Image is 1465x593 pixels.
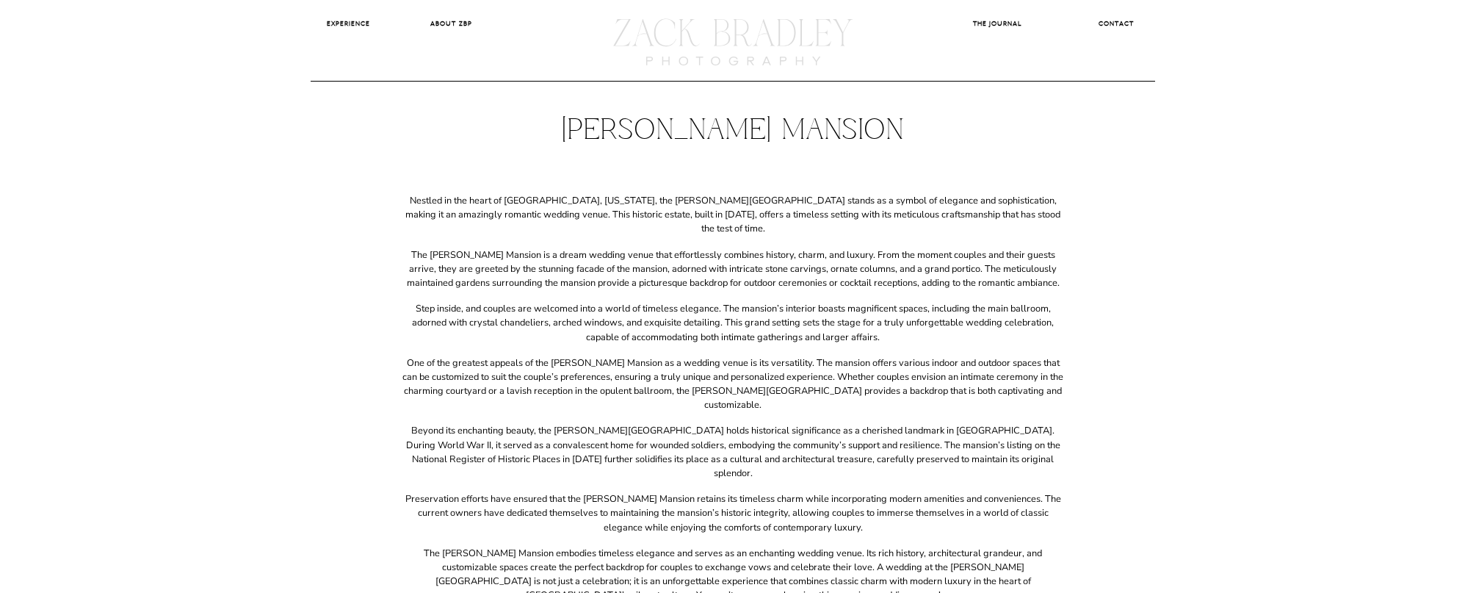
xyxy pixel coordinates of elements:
[1082,18,1151,33] a: CONTACT
[401,492,1066,535] p: Preservation efforts have ensured that the [PERSON_NAME] Mansion retains its timeless charm while...
[401,302,1066,345] p: Step inside, and couples are welcomed into a world of timeless elegance. The mansion’s interior b...
[401,248,1066,291] p: The [PERSON_NAME] Mansion is a dream wedding venue that effortlessly combines history, charm, and...
[401,424,1066,481] p: Beyond its enchanting beauty, the [PERSON_NAME][GEOGRAPHIC_DATA] holds historical significance as...
[1099,19,1133,28] b: CONTACT
[311,18,387,32] a: Experience
[477,114,989,149] h1: [PERSON_NAME] Mansion
[973,19,1021,28] b: The Journal
[413,18,490,32] a: About ZBP
[430,19,471,28] b: About ZBP
[956,18,1039,32] a: The Journal
[401,356,1066,413] p: One of the greatest appeals of the [PERSON_NAME] Mansion as a wedding venue is its versatility. T...
[401,194,1066,237] p: Nestled in the heart of [GEOGRAPHIC_DATA], [US_STATE], the [PERSON_NAME][GEOGRAPHIC_DATA] stands ...
[327,19,370,28] b: Experience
